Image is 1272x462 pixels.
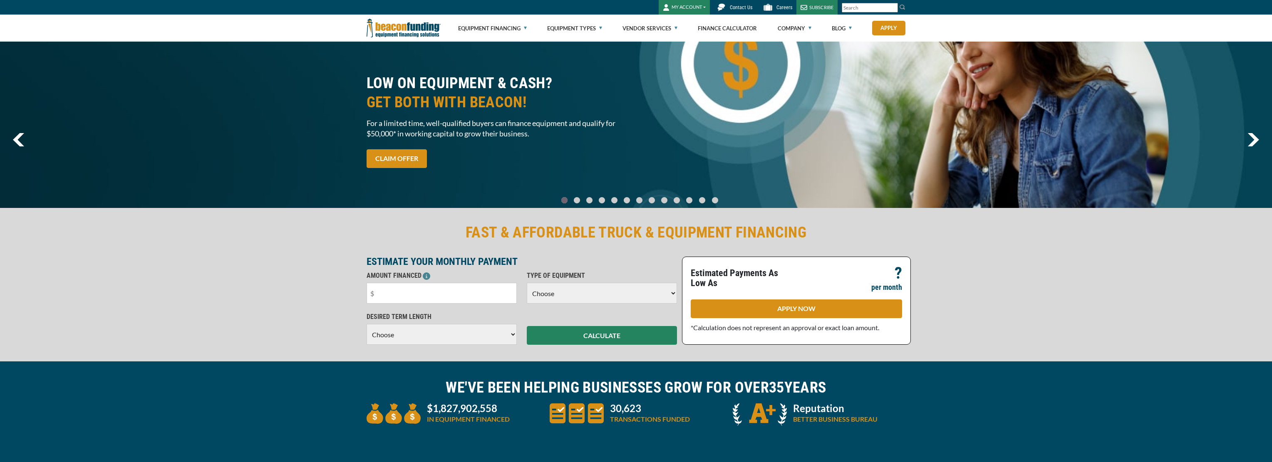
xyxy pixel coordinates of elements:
a: Go To Slide 5 [622,197,632,204]
a: Apply [872,21,905,35]
a: Equipment Financing [458,15,527,42]
p: Reputation [793,403,878,413]
p: DESIRED TERM LENGTH [367,312,517,322]
p: BETTER BUSINESS BUREAU [793,414,878,424]
a: Go To Slide 1 [572,197,582,204]
a: Go To Slide 7 [647,197,657,204]
img: A + icon [733,403,787,426]
p: ? [895,268,902,278]
h2: WE'VE BEEN HELPING BUSINESSES GROW FOR OVER YEARS [367,378,906,397]
img: Search [899,4,906,10]
a: Finance Calculator [698,15,757,42]
span: Careers [776,5,792,10]
p: TRANSACTIONS FUNDED [610,414,690,424]
img: three document icons to convery large amount of transactions funded [550,403,604,423]
a: Go To Slide 11 [697,197,707,204]
a: CLAIM OFFER [367,149,427,168]
span: 35 [769,379,784,396]
a: Go To Slide 3 [597,197,607,204]
input: Search [842,3,898,12]
a: Go To Slide 10 [684,197,694,204]
span: For a limited time, well-qualified buyers can finance equipment and qualify for $50,000* in worki... [367,118,631,139]
a: Go To Slide 0 [559,197,569,204]
a: Go To Slide 8 [659,197,669,204]
p: TYPE OF EQUIPMENT [527,271,677,281]
a: Clear search text [889,5,896,11]
span: *Calculation does not represent an approval or exact loan amount. [691,324,879,331]
a: Go To Slide 2 [584,197,594,204]
span: Contact Us [730,5,752,10]
input: $ [367,283,517,304]
a: Vendor Services [622,15,677,42]
p: per month [871,282,902,292]
a: Go To Slide 6 [634,197,644,204]
a: Equipment Types [547,15,602,42]
img: Right Navigator [1247,133,1259,146]
a: APPLY NOW [691,299,902,318]
span: GET BOTH WITH BEACON! [367,93,631,112]
button: CALCULATE [527,326,677,345]
p: IN EQUIPMENT FINANCED [427,414,510,424]
img: three money bags to convey large amount of equipment financed [367,403,421,424]
h2: FAST & AFFORDABLE TRUCK & EQUIPMENT FINANCING [367,223,906,242]
a: Go To Slide 4 [609,197,619,204]
a: Blog [832,15,852,42]
a: previous [13,133,24,146]
p: 30,623 [610,403,690,413]
p: Estimated Payments As Low As [691,268,791,288]
h2: LOW ON EQUIPMENT & CASH? [367,74,631,112]
a: next [1247,133,1259,146]
img: Left Navigator [13,133,24,146]
a: Company [778,15,811,42]
p: $1,827,902,558 [427,403,510,413]
a: Go To Slide 9 [672,197,682,204]
p: AMOUNT FINANCED [367,271,517,281]
p: ESTIMATE YOUR MONTHLY PAYMENT [367,257,677,267]
img: Beacon Funding Corporation logo [367,15,441,42]
a: Go To Slide 12 [710,197,720,204]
